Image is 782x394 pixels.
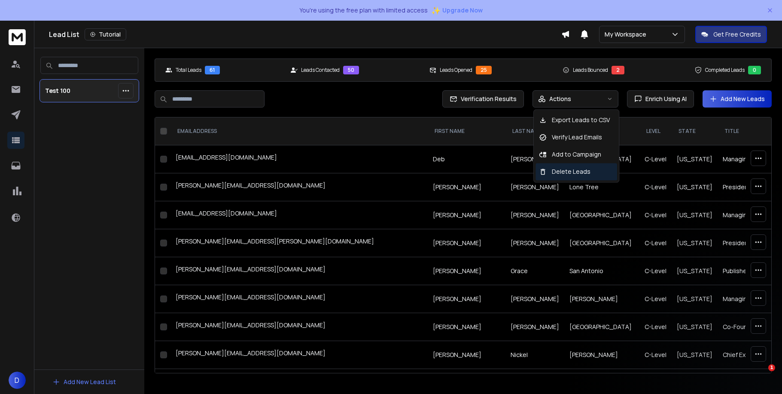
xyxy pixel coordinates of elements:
[176,293,423,305] div: [PERSON_NAME][EMAIL_ADDRESS][DOMAIN_NAME]
[695,26,767,43] button: Get Free Credits
[505,145,564,173] td: [PERSON_NAME]
[639,285,672,313] td: C-Level
[627,90,694,108] button: Enrich Using AI
[343,66,359,74] div: 50
[176,237,423,249] div: [PERSON_NAME][EMAIL_ADDRESS][PERSON_NAME][DOMAIN_NAME]
[176,265,423,277] div: [PERSON_NAME][EMAIL_ADDRESS][DOMAIN_NAME]
[442,90,524,108] button: Verification Results
[639,145,672,173] td: C-Level
[428,285,505,313] td: [PERSON_NAME]
[550,131,604,143] p: Verify Lead Emails
[49,28,561,40] div: Lead List
[428,201,505,229] td: [PERSON_NAME]
[564,341,639,369] td: [PERSON_NAME]
[564,173,639,201] td: Lone Tree
[639,173,672,201] td: C-Level
[428,117,505,145] th: FIRST NAME
[672,257,718,285] td: [US_STATE]
[549,95,571,103] p: Actions
[564,313,639,341] td: [GEOGRAPHIC_DATA]
[713,30,761,39] p: Get Free Credits
[564,229,639,257] td: [GEOGRAPHIC_DATA]
[564,285,639,313] td: [PERSON_NAME]
[428,145,505,173] td: Deb
[505,313,564,341] td: [PERSON_NAME]
[672,117,718,145] th: state
[672,229,718,257] td: [US_STATE]
[176,349,423,361] div: [PERSON_NAME][EMAIL_ADDRESS][DOMAIN_NAME]
[748,66,761,74] div: 0
[428,229,505,257] td: [PERSON_NAME]
[672,201,718,229] td: [US_STATE]
[703,90,772,108] button: Add New Leads
[299,6,428,15] p: You're using the free plan with limited access
[476,66,492,74] div: 25
[639,117,672,145] th: level
[45,86,70,95] p: Test 100
[176,153,423,165] div: [EMAIL_ADDRESS][DOMAIN_NAME]
[505,117,564,145] th: LAST NAME
[639,229,672,257] td: C-Level
[550,148,603,160] p: Add to Campaign
[550,114,612,126] p: Export Leads to CSV
[505,285,564,313] td: [PERSON_NAME]
[550,166,592,178] p: Delete Leads
[672,173,718,201] td: [US_STATE]
[442,6,483,15] span: Upgrade Now
[46,373,123,391] button: Add New Lead List
[431,2,483,19] button: ✨Upgrade Now
[440,67,472,74] p: Leads Opened
[564,257,639,285] td: San Antonio
[642,95,687,103] span: Enrich Using AI
[573,67,608,74] p: Leads Bounced
[428,257,505,285] td: [PERSON_NAME]
[672,145,718,173] td: [US_STATE]
[505,341,564,369] td: Nickel
[176,67,201,74] p: Total Leads
[564,201,639,229] td: [GEOGRAPHIC_DATA]
[768,364,775,371] span: 1
[639,257,672,285] td: C-Level
[428,341,505,369] td: [PERSON_NAME]
[431,4,441,16] span: ✨
[170,117,428,145] th: EMAIL ADDRESS
[85,28,126,40] button: Tutorial
[605,30,650,39] p: My Workspace
[301,67,340,74] p: Leads Contacted
[457,95,517,103] span: Verification Results
[428,313,505,341] td: [PERSON_NAME]
[709,95,765,103] a: Add New Leads
[505,173,564,201] td: [PERSON_NAME]
[205,66,220,74] div: 61
[751,364,771,385] iframe: Intercom live chat
[428,173,505,201] td: [PERSON_NAME]
[505,229,564,257] td: [PERSON_NAME]
[176,181,423,193] div: [PERSON_NAME][EMAIL_ADDRESS][DOMAIN_NAME]
[9,372,26,389] button: D
[672,285,718,313] td: [US_STATE]
[639,201,672,229] td: C-Level
[505,201,564,229] td: [PERSON_NAME]
[705,67,745,74] p: Completed Leads
[612,66,624,74] div: 2
[505,257,564,285] td: Grace
[176,321,423,333] div: [PERSON_NAME][EMAIL_ADDRESS][DOMAIN_NAME]
[176,209,423,221] div: [EMAIL_ADDRESS][DOMAIN_NAME]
